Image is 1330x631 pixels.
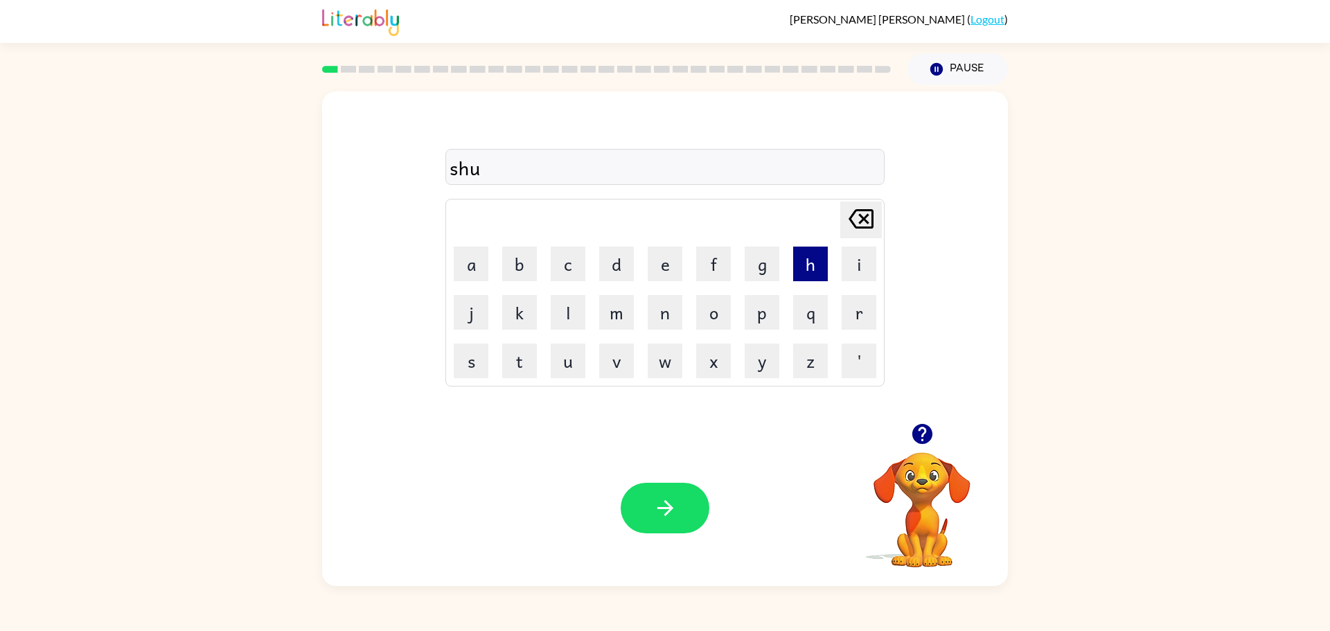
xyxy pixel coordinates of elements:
[648,344,682,378] button: w
[793,247,828,281] button: h
[454,344,488,378] button: s
[450,153,880,182] div: shu
[970,12,1004,26] a: Logout
[502,247,537,281] button: b
[696,344,731,378] button: x
[551,295,585,330] button: l
[551,344,585,378] button: u
[790,12,1008,26] div: ( )
[599,247,634,281] button: d
[790,12,967,26] span: [PERSON_NAME] [PERSON_NAME]
[502,344,537,378] button: t
[599,344,634,378] button: v
[322,6,399,36] img: Literably
[551,247,585,281] button: c
[842,344,876,378] button: '
[454,295,488,330] button: j
[842,247,876,281] button: i
[853,431,991,569] video: Your browser must support playing .mp4 files to use Literably. Please try using another browser.
[648,247,682,281] button: e
[696,295,731,330] button: o
[454,247,488,281] button: a
[793,295,828,330] button: q
[502,295,537,330] button: k
[793,344,828,378] button: z
[745,247,779,281] button: g
[745,295,779,330] button: p
[842,295,876,330] button: r
[745,344,779,378] button: y
[696,247,731,281] button: f
[599,295,634,330] button: m
[907,53,1008,85] button: Pause
[648,295,682,330] button: n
